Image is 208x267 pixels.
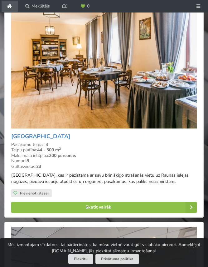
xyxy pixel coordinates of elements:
strong: 44 - 500 m [37,147,61,153]
a: Skatīt vairāk [11,202,197,213]
div: Gultasvietas: [11,164,197,169]
strong: 23 [36,164,41,169]
span: Pievienot izlasei [20,191,49,196]
div: Numuri: [11,158,197,164]
a: Meklētājs [21,1,54,12]
div: Maksimālā ietilpība: [11,153,197,159]
a: Privātuma politika [95,254,139,264]
strong: 4 [46,142,48,148]
a: [GEOGRAPHIC_DATA] [11,133,70,140]
strong: 200 personas [49,153,76,159]
div: Telpu platība: [11,147,197,153]
img: Pils, muiža | Cēsu novads | Liepas muiža [11,4,197,128]
div: Pasākumu telpas: [11,142,197,148]
span: 0 [87,4,89,8]
sup: 2 [59,146,61,151]
p: [GEOGRAPHIC_DATA], kas ir pazīstama ar savu brīnišķīgo atrašanās vietu uz Raunas ielejas nogāzes,... [11,172,197,185]
button: Piekrītu [68,254,93,264]
strong: 8 [27,158,29,164]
